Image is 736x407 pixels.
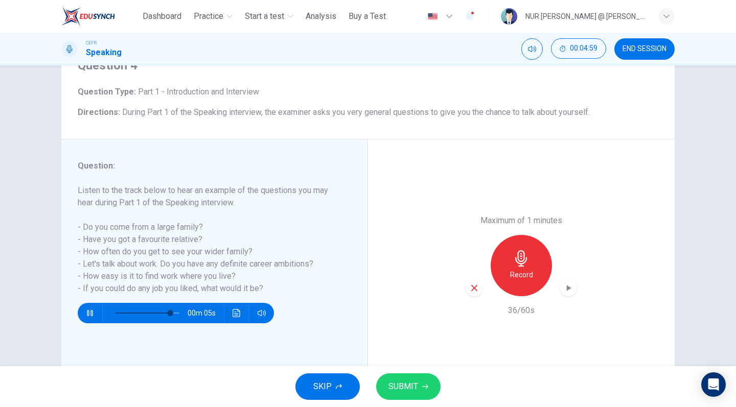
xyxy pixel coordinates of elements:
[344,7,390,26] button: Buy a Test
[501,8,517,25] img: Profile picture
[510,269,533,281] h6: Record
[313,379,332,394] span: SKIP
[61,6,115,27] img: ELTC logo
[194,10,223,22] span: Practice
[228,303,245,323] button: Click to see the audio transcription
[388,379,418,394] span: SUBMIT
[188,303,224,323] span: 00m 05s
[61,6,139,27] a: ELTC logo
[521,38,543,60] div: Mute
[122,107,590,117] span: During Part 1 of the Speaking interview, the examiner asks you very general questions to give you...
[570,44,597,53] span: 00:04:59
[190,7,237,26] button: Practice
[349,10,386,22] span: Buy a Test
[614,38,675,60] button: END SESSION
[376,373,441,400] button: SUBMIT
[306,10,336,22] span: Analysis
[78,184,339,295] h6: Listen to the track below to hear an example of the questions you may hear during Part 1 of the S...
[136,87,259,97] span: Part 1 - Introduction and Interview
[78,160,339,172] h6: Question :
[623,45,666,53] span: END SESSION
[78,86,658,98] h6: Question Type :
[78,57,658,74] h4: Question 4
[241,7,297,26] button: Start a test
[302,7,340,26] button: Analysis
[139,7,186,26] button: Dashboard
[143,10,181,22] span: Dashboard
[78,106,658,118] h6: Directions :
[86,39,97,46] span: CEFR
[525,10,646,22] div: NUR [PERSON_NAME] @ [PERSON_NAME]
[551,38,606,59] button: 00:04:59
[426,13,439,20] img: en
[245,10,284,22] span: Start a test
[508,304,535,317] h6: 36/60s
[295,373,360,400] button: SKIP
[480,214,562,227] h6: Maximum of 1 minutes
[491,235,552,296] button: Record
[86,46,122,59] h1: Speaking
[701,372,726,397] div: Open Intercom Messenger
[551,38,606,60] div: Hide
